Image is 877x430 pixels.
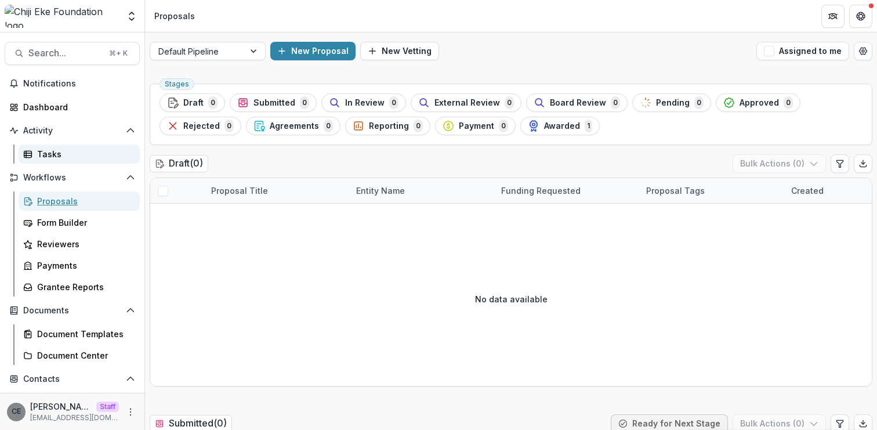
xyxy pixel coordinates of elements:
[37,349,131,362] div: Document Center
[270,42,356,60] button: New Proposal
[494,185,588,197] div: Funding Requested
[324,120,333,132] span: 0
[632,93,711,112] button: Pending0
[345,117,430,135] button: Reporting0
[204,178,349,203] div: Proposal Title
[831,154,849,173] button: Edit table settings
[12,408,21,415] div: Chiji Eke
[224,120,234,132] span: 0
[37,216,131,229] div: Form Builder
[230,93,317,112] button: Submitted0
[854,42,872,60] button: Open table manager
[349,178,494,203] div: Entity Name
[183,98,204,108] span: Draft
[5,370,140,388] button: Open Contacts
[611,96,620,109] span: 0
[784,96,793,109] span: 0
[733,154,826,173] button: Bulk Actions (0)
[5,97,140,117] a: Dashboard
[270,121,319,131] span: Agreements
[37,281,131,293] div: Grantee Reports
[5,121,140,140] button: Open Activity
[656,98,690,108] span: Pending
[37,238,131,250] div: Reviewers
[19,213,140,232] a: Form Builder
[23,374,121,384] span: Contacts
[369,121,409,131] span: Reporting
[639,178,784,203] div: Proposal Tags
[96,402,119,412] p: Staff
[5,168,140,187] button: Open Workflows
[821,5,845,28] button: Partners
[23,126,121,136] span: Activity
[849,5,872,28] button: Get Help
[30,413,119,423] p: [EMAIL_ADDRESS][DOMAIN_NAME]
[360,42,439,60] button: New Vetting
[160,117,241,135] button: Rejected0
[494,178,639,203] div: Funding Requested
[37,259,131,272] div: Payments
[19,346,140,365] a: Document Center
[550,98,606,108] span: Board Review
[526,93,628,112] button: Board Review0
[28,48,102,59] span: Search...
[165,80,189,88] span: Stages
[19,256,140,275] a: Payments
[124,405,137,419] button: More
[300,96,309,109] span: 0
[253,98,295,108] span: Submitted
[585,120,592,132] span: 1
[37,195,131,207] div: Proposals
[345,98,385,108] span: In Review
[5,5,119,28] img: Chiji Eke Foundation logo
[435,117,516,135] button: Payment0
[150,8,200,24] nav: breadcrumb
[124,5,140,28] button: Open entity switcher
[756,42,849,60] button: Assigned to me
[349,185,412,197] div: Entity Name
[23,79,135,89] span: Notifications
[150,155,208,172] h2: Draft ( 0 )
[740,98,779,108] span: Approved
[784,185,831,197] div: Created
[19,324,140,344] a: Document Templates
[23,101,131,113] div: Dashboard
[499,120,508,132] span: 0
[475,293,548,305] p: No data available
[19,277,140,297] a: Grantee Reports
[19,144,140,164] a: Tasks
[321,93,406,112] button: In Review0
[37,148,131,160] div: Tasks
[520,117,600,135] button: Awarded1
[30,400,92,413] p: [PERSON_NAME]
[505,96,514,109] span: 0
[639,185,712,197] div: Proposal Tags
[716,93,800,112] button: Approved0
[208,96,218,109] span: 0
[37,328,131,340] div: Document Templates
[23,306,121,316] span: Documents
[107,47,130,60] div: ⌘ + K
[183,121,220,131] span: Rejected
[23,173,121,183] span: Workflows
[5,301,140,320] button: Open Documents
[389,96,398,109] span: 0
[5,42,140,65] button: Search...
[854,154,872,173] button: Export table data
[160,93,225,112] button: Draft0
[414,120,423,132] span: 0
[19,234,140,254] a: Reviewers
[19,191,140,211] a: Proposals
[411,93,521,112] button: External Review0
[434,98,500,108] span: External Review
[154,10,195,22] div: Proposals
[544,121,580,131] span: Awarded
[246,117,340,135] button: Agreements0
[204,185,275,197] div: Proposal Title
[459,121,494,131] span: Payment
[5,74,140,93] button: Notifications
